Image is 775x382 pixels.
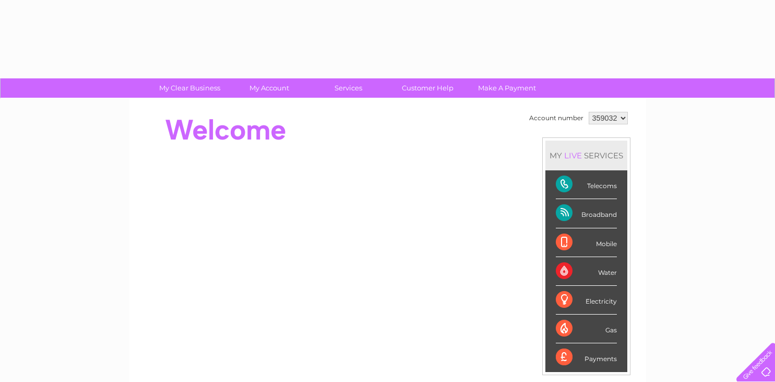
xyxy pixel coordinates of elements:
[562,151,584,160] div: LIVE
[147,78,233,98] a: My Clear Business
[385,78,471,98] a: Customer Help
[464,78,550,98] a: Make A Payment
[305,78,391,98] a: Services
[556,228,617,257] div: Mobile
[545,141,627,170] div: MY SERVICES
[556,257,617,286] div: Water
[556,315,617,343] div: Gas
[556,343,617,372] div: Payments
[226,78,312,98] a: My Account
[556,286,617,315] div: Electricity
[527,109,586,127] td: Account number
[556,170,617,199] div: Telecoms
[556,199,617,228] div: Broadband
